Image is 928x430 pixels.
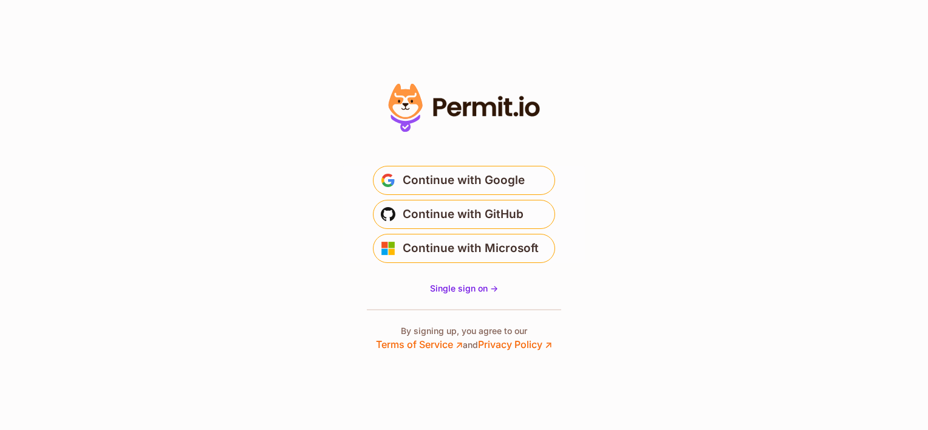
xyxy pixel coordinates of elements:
a: Privacy Policy ↗ [478,338,552,350]
span: Continue with GitHub [403,205,524,224]
a: Single sign on -> [430,282,498,295]
button: Continue with Google [373,166,555,195]
button: Continue with GitHub [373,200,555,229]
span: Continue with Google [403,171,525,190]
a: Terms of Service ↗ [376,338,463,350]
p: By signing up, you agree to our and [376,325,552,352]
span: Single sign on -> [430,283,498,293]
span: Continue with Microsoft [403,239,539,258]
button: Continue with Microsoft [373,234,555,263]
